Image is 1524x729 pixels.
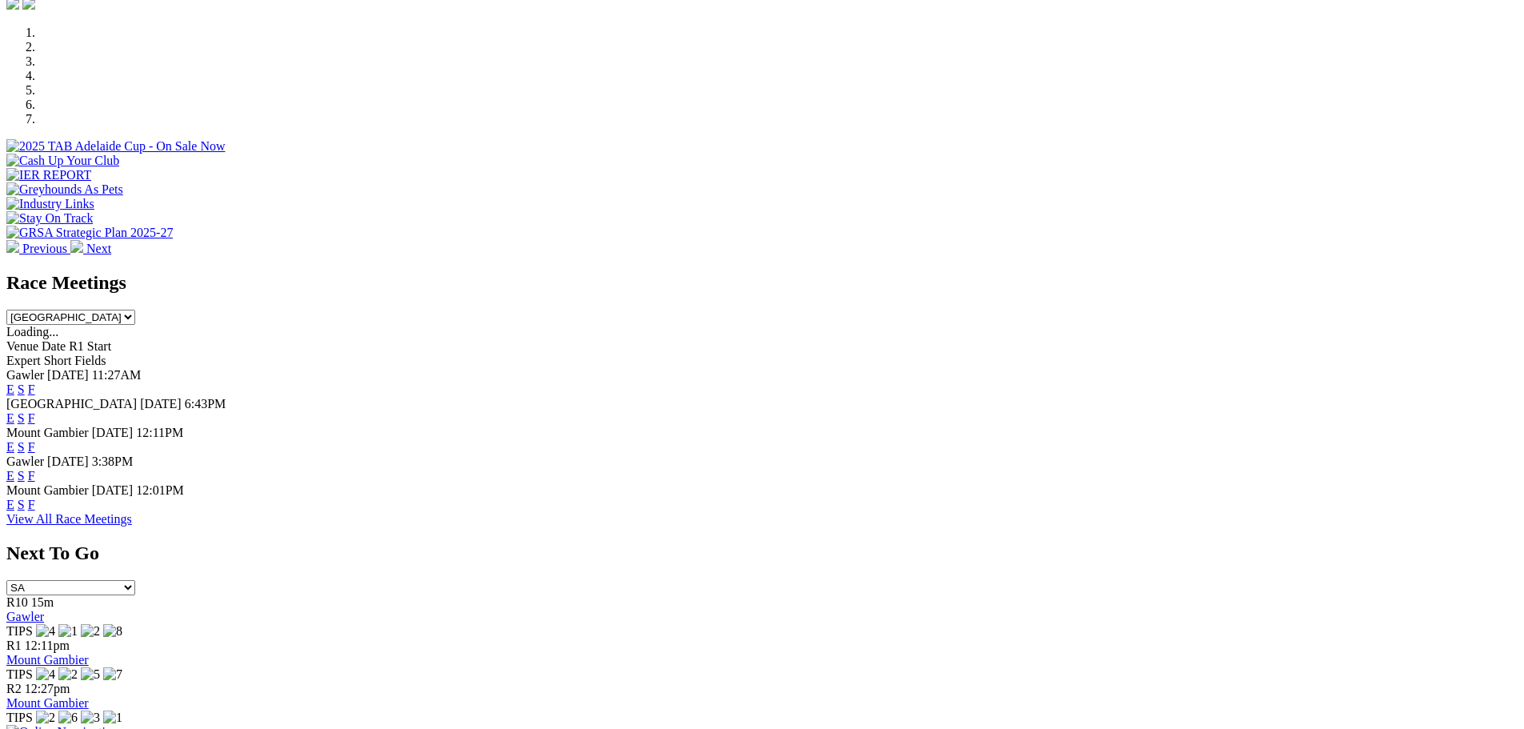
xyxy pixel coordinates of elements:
a: View All Race Meetings [6,512,132,526]
span: Gawler [6,368,44,382]
img: 1 [58,624,78,639]
img: 2025 TAB Adelaide Cup - On Sale Now [6,139,226,154]
img: GRSA Strategic Plan 2025-27 [6,226,173,240]
span: Expert [6,354,41,367]
img: 7 [103,667,122,682]
span: TIPS [6,667,33,681]
span: 3:38PM [92,455,134,468]
span: [DATE] [140,397,182,411]
a: E [6,469,14,483]
span: [DATE] [47,455,89,468]
img: 4 [36,624,55,639]
a: Mount Gambier [6,653,89,667]
span: [DATE] [47,368,89,382]
img: 3 [81,711,100,725]
span: Fields [74,354,106,367]
img: 4 [36,667,55,682]
a: E [6,440,14,454]
span: [DATE] [92,426,134,439]
span: Mount Gambier [6,483,89,497]
a: Previous [6,242,70,255]
span: R10 [6,595,28,609]
a: E [6,498,14,511]
span: R1 Start [69,339,111,353]
img: 2 [81,624,100,639]
img: Stay On Track [6,211,93,226]
span: 12:11pm [25,639,70,652]
img: 2 [36,711,55,725]
a: F [28,469,35,483]
a: Gawler [6,610,44,623]
span: Venue [6,339,38,353]
a: S [18,498,25,511]
span: Loading... [6,325,58,338]
img: IER REPORT [6,168,91,182]
span: [GEOGRAPHIC_DATA] [6,397,137,411]
a: S [18,383,25,396]
span: 15m [31,595,54,609]
span: R1 [6,639,22,652]
img: chevron-left-pager-white.svg [6,240,19,253]
span: Next [86,242,111,255]
a: Mount Gambier [6,696,89,710]
span: Previous [22,242,67,255]
img: 2 [58,667,78,682]
span: 12:27pm [25,682,70,695]
span: Date [42,339,66,353]
span: 12:11PM [136,426,183,439]
a: F [28,411,35,425]
span: 6:43PM [185,397,226,411]
a: S [18,440,25,454]
span: Gawler [6,455,44,468]
a: E [6,383,14,396]
img: 8 [103,624,122,639]
img: Cash Up Your Club [6,154,119,168]
a: E [6,411,14,425]
img: chevron-right-pager-white.svg [70,240,83,253]
img: Greyhounds As Pets [6,182,123,197]
span: [DATE] [92,483,134,497]
span: Mount Gambier [6,426,89,439]
span: TIPS [6,711,33,724]
span: 11:27AM [92,368,142,382]
span: 12:01PM [136,483,184,497]
span: TIPS [6,624,33,638]
a: F [28,440,35,454]
a: S [18,469,25,483]
a: F [28,498,35,511]
span: R2 [6,682,22,695]
span: Short [44,354,72,367]
a: S [18,411,25,425]
h2: Next To Go [6,543,1518,564]
a: F [28,383,35,396]
h2: Race Meetings [6,272,1518,294]
img: Industry Links [6,197,94,211]
a: Next [70,242,111,255]
img: 6 [58,711,78,725]
img: 5 [81,667,100,682]
img: 1 [103,711,122,725]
